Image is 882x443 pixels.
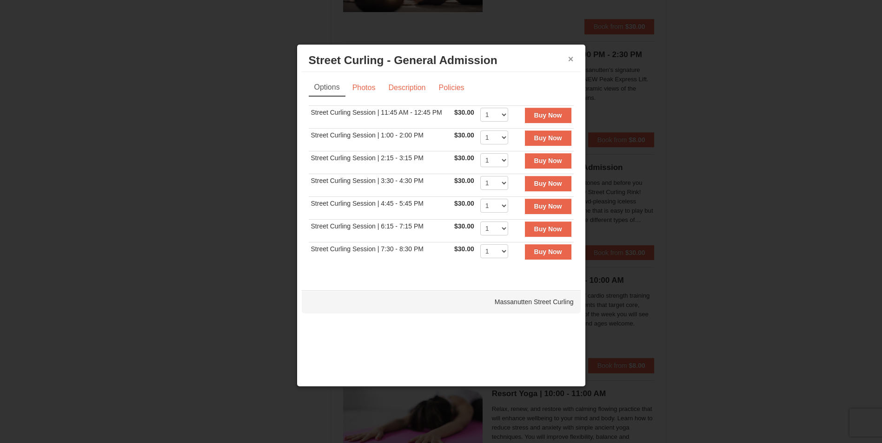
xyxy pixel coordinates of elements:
[525,130,571,145] button: Buy Now
[525,199,571,214] button: Buy Now
[454,245,474,253] span: $30.00
[309,106,452,129] td: Street Curling Session | 11:45 AM - 12:45 PM
[309,53,574,67] h3: Street Curling - General Admission
[309,242,452,265] td: Street Curling Session | 7:30 - 8:30 PM
[432,79,470,97] a: Policies
[382,79,431,97] a: Description
[525,176,571,191] button: Buy Now
[525,244,571,259] button: Buy Now
[309,129,452,151] td: Street Curling Session | 1:00 - 2:00 PM
[534,202,562,210] strong: Buy Now
[309,79,345,97] a: Options
[454,154,474,162] span: $30.00
[454,200,474,207] span: $30.00
[525,153,571,168] button: Buy Now
[309,174,452,197] td: Street Curling Session | 3:30 - 4:30 PM
[454,222,474,230] span: $30.00
[454,177,474,184] span: $30.00
[346,79,382,97] a: Photos
[309,220,452,242] td: Street Curling Session | 6:15 - 7:15 PM
[454,131,474,139] span: $30.00
[534,111,562,119] strong: Buy Now
[534,180,562,187] strong: Buy Now
[568,54,574,64] button: ×
[302,290,581,313] div: Massanutten Street Curling
[534,134,562,142] strong: Buy Now
[525,108,571,123] button: Buy Now
[534,157,562,164] strong: Buy Now
[534,248,562,255] strong: Buy Now
[534,225,562,233] strong: Buy Now
[525,221,571,236] button: Buy Now
[309,151,452,174] td: Street Curling Session | 2:15 - 3:15 PM
[309,197,452,220] td: Street Curling Session | 4:45 - 5:45 PM
[454,109,474,116] span: $30.00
